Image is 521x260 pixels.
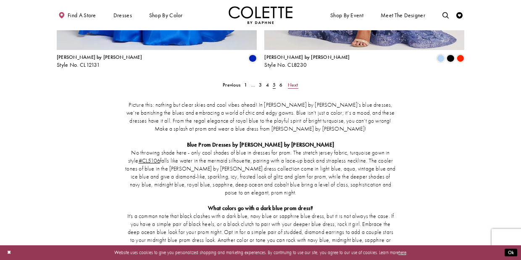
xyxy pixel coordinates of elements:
[57,55,142,68] div: Colette by Daphne Style No. CL12131
[329,6,365,24] span: Shop By Event
[242,80,249,89] a: 1
[229,6,292,24] img: Colette by Daphne
[229,6,292,24] a: Visit Home Page
[264,80,271,89] a: 4
[279,81,282,88] span: 6
[286,80,300,89] a: Next Page
[379,6,427,24] a: Meet the designer
[139,157,160,164] a: Opens in new tab
[57,54,142,60] span: [PERSON_NAME] by [PERSON_NAME]
[244,81,247,88] span: 1
[273,81,276,88] span: 5
[259,81,262,88] span: 3
[251,81,255,88] span: ...
[113,12,132,18] span: Dresses
[266,81,269,88] span: 4
[221,80,242,89] a: Prev Page
[447,55,454,62] i: Black
[4,247,14,258] button: Close Dialog
[264,61,307,68] span: Style No. CL8230
[264,54,350,60] span: [PERSON_NAME] by [PERSON_NAME]
[278,80,284,89] a: 6
[288,81,298,88] span: Next
[257,80,264,89] a: 3
[330,12,363,18] span: Shop By Event
[249,55,256,62] i: Royal Blue
[441,6,450,24] a: Toggle search
[57,61,100,68] span: Style No. CL12131
[57,6,97,24] a: Find a store
[381,12,425,18] span: Meet the designer
[125,149,396,197] p: No throwing shade here - only cool shades of blue in dresses for prom. The stretch jersey fabric,...
[208,205,313,212] strong: What colors go with a dark blue prom dress?
[249,80,257,89] a: ...
[437,55,445,62] i: Periwinkle
[125,213,396,252] p: It's a common note that black clashes with a dark blue, navy blue or sapphire blue dress, but it ...
[457,55,464,62] i: Scarlet
[46,248,475,257] p: Website uses cookies to give you personalized shopping and marketing experiences. By continuing t...
[271,80,277,89] span: Current page
[264,55,350,68] div: Colette by Daphne Style No. CL8230
[149,12,183,18] span: Shop by color
[505,249,517,257] button: Submit Dialog
[187,141,334,148] strong: Blue Prom Dresses by [PERSON_NAME] by [PERSON_NAME]
[455,6,464,24] a: Check Wishlist
[112,6,134,24] span: Dresses
[147,6,184,24] span: Shop by color
[68,12,96,18] span: Find a store
[125,101,396,133] p: Picture this: nothing but clear skies and cool vibes ahead! In [PERSON_NAME] by [PERSON_NAME]’s b...
[223,81,240,88] span: Previous
[399,249,406,255] a: here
